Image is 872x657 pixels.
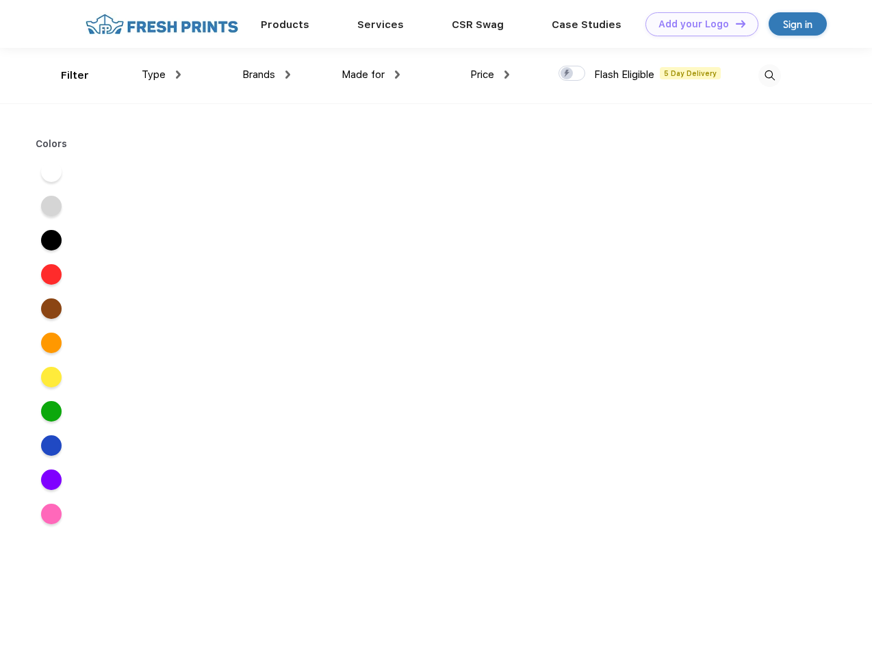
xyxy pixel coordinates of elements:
span: Made for [342,68,385,81]
div: Sign in [783,16,812,32]
span: Flash Eligible [594,68,654,81]
img: dropdown.png [176,70,181,79]
img: dropdown.png [504,70,509,79]
img: dropdown.png [395,70,400,79]
div: Add your Logo [658,18,729,30]
a: Products [261,18,309,31]
img: desktop_search.svg [758,64,781,87]
span: Brands [242,68,275,81]
span: Type [142,68,166,81]
img: fo%20logo%202.webp [81,12,242,36]
span: Price [470,68,494,81]
img: DT [736,20,745,27]
span: 5 Day Delivery [660,67,721,79]
a: Services [357,18,404,31]
img: dropdown.png [285,70,290,79]
div: Colors [25,137,78,151]
a: CSR Swag [452,18,504,31]
a: Sign in [769,12,827,36]
div: Filter [61,68,89,83]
